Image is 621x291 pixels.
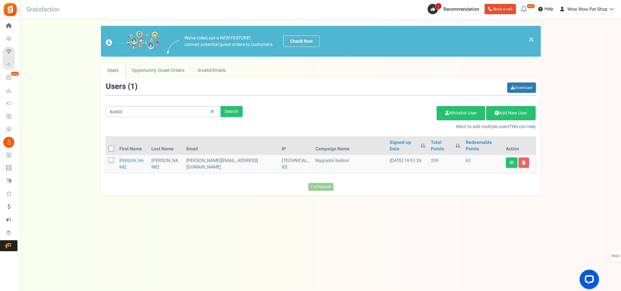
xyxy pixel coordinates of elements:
[437,106,485,120] a: Whitelist User
[528,36,534,43] a: ×
[428,4,482,14] a: 1 Recommendation
[522,161,526,165] i: Delete user
[387,155,428,173] td: [DATE] 19:51:26
[184,137,279,155] th: Email
[149,137,184,155] th: Last Name
[428,155,463,173] td: 209
[466,139,500,152] a: Redeemable Points
[167,40,180,54] img: images
[611,250,620,262] span: FAQs
[252,124,536,130] p: Want to add multiple users?
[509,161,514,165] i: View details
[106,82,137,91] h3: Users ( )
[313,137,387,155] th: Campaign Name
[507,82,536,93] a: Download
[191,63,232,78] a: Invalid Emails
[485,4,516,14] a: Book a call
[106,106,221,117] input: Search by email or name
[536,4,556,14] a: Help
[119,157,144,170] a: [PERSON_NAME]
[130,81,135,92] span: 1
[503,137,536,155] th: Action
[184,35,274,48] p: We've rolled out a NEW FEATURE! convert potential guest orders to customers.
[431,139,452,152] a: Total Points
[283,36,320,47] a: Check Now
[3,2,17,17] img: Gratisfaction
[279,137,313,155] th: IP
[207,106,217,117] a: Reset
[106,31,159,52] img: images
[390,139,417,152] a: Signed-up Date
[3,72,17,83] a: New
[486,106,536,120] a: Add New User
[313,155,387,173] td: Nagradni bodovi
[19,3,67,16] h3: Gratisfaction
[435,3,441,9] span: 1
[221,106,243,117] div: Search
[125,63,191,78] a: Opportunity: Guest Orders
[184,155,279,173] td: customer
[512,123,536,130] a: We can help
[567,6,607,13] span: Wow Wow Pet Shop
[527,4,535,8] em: New
[11,71,19,76] em: New
[279,155,313,173] td: [TECHNICAL_ID]
[463,155,503,173] td: 62
[149,155,184,173] td: [PERSON_NAME]
[543,6,553,12] span: Help
[117,137,149,155] th: First Name
[101,63,125,78] a: Users
[443,6,479,13] span: Recommendation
